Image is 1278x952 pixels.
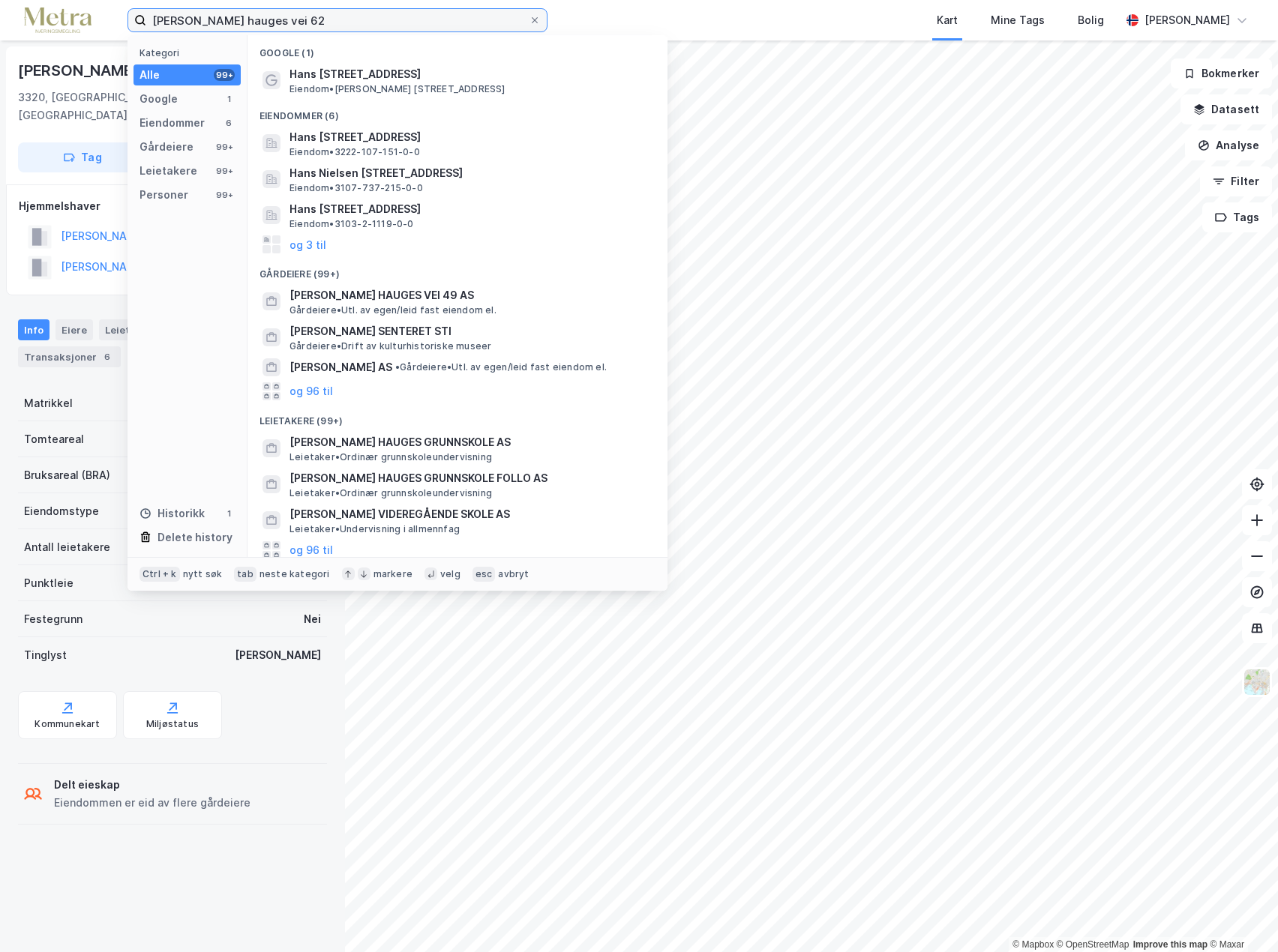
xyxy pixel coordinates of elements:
div: Antall leietakere [24,538,110,556]
div: Eiendommen er eid av flere gårdeiere [54,794,250,812]
img: metra-logo.256734c3b2bbffee19d4.png [24,7,91,34]
button: og 3 til [289,235,326,253]
button: og 96 til [289,382,333,400]
button: Tags [1202,202,1272,232]
div: Leietakere (99+) [247,403,667,430]
div: velg [440,568,460,580]
span: Gårdeiere • Utl. av egen/leid fast eiendom el. [395,361,607,373]
div: Eiendomstype [24,502,99,520]
span: Hans [STREET_ADDRESS] [289,200,649,218]
div: Festegrunn [24,610,82,628]
div: 99+ [214,189,235,201]
div: [PERSON_NAME] [1144,11,1230,29]
span: Hans Nielsen [STREET_ADDRESS] [289,164,649,182]
div: esc [472,567,496,582]
a: Mapbox [1012,939,1054,950]
div: Eiendommer [139,114,205,132]
span: [PERSON_NAME] HAUGES GRUNNSKOLE AS [289,433,649,451]
span: Eiendom • 3222-107-151-0-0 [289,146,420,158]
span: Hans [STREET_ADDRESS] [289,128,649,146]
div: tab [234,567,256,582]
button: Filter [1200,166,1272,196]
span: [PERSON_NAME] VIDEREGÅENDE SKOLE AS [289,505,649,523]
div: 6 [100,349,115,364]
div: Delete history [157,528,232,546]
div: Hjemmelshaver [19,197,326,215]
div: Kategori [139,47,241,58]
span: Leietaker • Undervisning i allmennfag [289,523,460,535]
span: [PERSON_NAME] HAUGES VEI 49 AS [289,286,649,304]
div: Kommunekart [34,718,100,730]
input: Søk på adresse, matrikkel, gårdeiere, leietakere eller personer [146,9,529,31]
div: Bruksareal (BRA) [24,466,110,484]
span: Hans [STREET_ADDRESS] [289,65,649,83]
div: Kontrollprogram for chat [1203,880,1278,952]
div: [PERSON_NAME] Hauges Vei 60 [18,58,248,82]
a: OpenStreetMap [1057,939,1129,950]
div: Google [139,90,178,108]
div: Historikk [139,504,205,522]
div: Gårdeiere (99+) [247,256,667,283]
a: Improve this map [1133,939,1207,950]
div: Mine Tags [991,11,1045,29]
button: og 96 til [289,541,333,559]
div: 6 [223,117,235,129]
button: Bokmerker [1171,58,1272,88]
div: Punktleie [24,574,73,592]
div: Gårdeiere [139,138,193,156]
div: Miljøstatus [146,718,199,730]
div: Bolig [1078,11,1104,29]
button: Analyse [1185,130,1272,160]
div: Leietakere [139,162,197,180]
div: Google (1) [247,35,667,62]
div: 99+ [214,69,235,81]
span: Eiendom • [PERSON_NAME] [STREET_ADDRESS] [289,83,505,95]
span: [PERSON_NAME] SENTERET STI [289,322,649,340]
span: Leietaker • Ordinær grunnskoleundervisning [289,451,492,463]
div: 3320, [GEOGRAPHIC_DATA], [GEOGRAPHIC_DATA] [18,88,243,124]
div: 99+ [214,141,235,153]
div: Eiendommer (6) [247,98,667,125]
div: [PERSON_NAME] [235,646,321,664]
span: [PERSON_NAME] HAUGES GRUNNSKOLE FOLLO AS [289,469,649,487]
div: 1 [223,507,235,519]
div: nytt søk [183,568,223,580]
span: Leietaker • Ordinær grunnskoleundervisning [289,487,492,499]
iframe: Chat Widget [1203,880,1278,952]
div: Kart [937,11,958,29]
span: Eiendom • 3107-737-215-0-0 [289,182,423,194]
div: Transaksjoner [18,346,121,367]
div: Tinglyst [24,646,67,664]
div: Tomteareal [24,430,84,448]
span: Eiendom • 3103-2-1119-0-0 [289,218,414,230]
span: [PERSON_NAME] AS [289,358,392,376]
div: Delt eieskap [54,776,250,794]
div: 1 [223,93,235,105]
div: markere [373,568,412,580]
div: Alle [139,66,160,84]
span: Gårdeiere • Drift av kulturhistoriske museer [289,340,491,352]
span: Gårdeiere • Utl. av egen/leid fast eiendom el. [289,304,496,316]
div: neste kategori [259,568,330,580]
div: Info [18,319,49,340]
div: Eiere [55,319,93,340]
div: Personer [139,186,188,204]
img: Z [1243,668,1271,696]
div: Nei [304,610,321,628]
div: Matrikkel [24,394,73,412]
div: avbryt [498,568,529,580]
button: Tag [18,142,147,172]
div: Ctrl + k [139,567,180,582]
span: • [395,361,400,373]
div: 99+ [214,165,235,177]
button: Datasett [1180,94,1272,124]
div: Leietakere [99,319,164,340]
